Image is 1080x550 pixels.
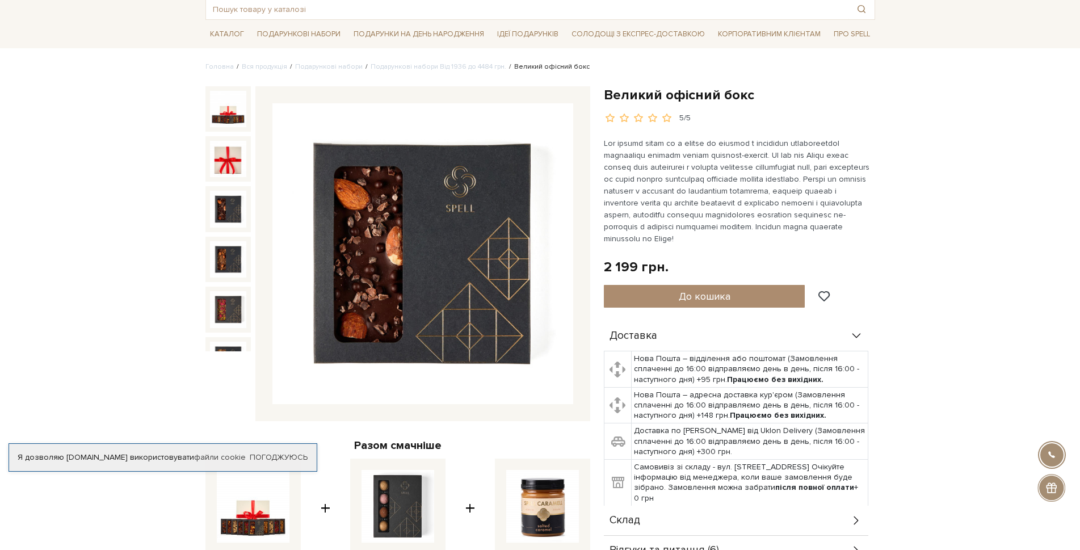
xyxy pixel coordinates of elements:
[362,470,434,543] img: Набір цукерок Асорті трюфелів
[829,26,875,43] a: Про Spell
[604,86,875,104] h1: Великий офісний бокс
[205,62,234,71] a: Головна
[604,137,870,245] p: Lor ipsumd sitam co a elitse do eiusmod t incididun utlaboreetdol magnaaliqu enimadm veniam quisn...
[242,62,287,71] a: Вся продукція
[604,285,805,308] button: До кошика
[253,26,345,43] a: Подарункові набори
[567,24,709,44] a: Солодощі з експрес-доставкою
[604,258,669,276] div: 2 199 грн.
[194,452,246,462] a: файли cookie
[632,387,868,423] td: Нова Пошта – адресна доставка кур'єром (Замовлення сплаченні до 16:00 відправляємо день в день, п...
[730,410,826,420] b: Працюємо без вихідних.
[210,191,246,227] img: Великий офісний бокс
[506,62,590,72] li: Великий офісний бокс
[775,482,854,492] b: після повної оплати
[506,470,579,543] img: Карамель солона, 250 г
[210,291,246,328] img: Великий офісний бокс
[210,141,246,177] img: Великий офісний бокс
[679,113,691,124] div: 5/5
[9,452,317,463] div: Я дозволяю [DOMAIN_NAME] використовувати
[632,423,868,460] td: Доставка по [PERSON_NAME] від Uklon Delivery (Замовлення сплаченні до 16:00 відправляємо день в д...
[250,452,308,463] a: Погоджуюсь
[205,438,590,453] div: Разом смачніше
[210,91,246,127] img: Великий офісний бокс
[493,26,563,43] a: Ідеї подарунків
[295,62,363,71] a: Подарункові набори
[727,375,823,384] b: Працюємо без вихідних.
[713,26,825,43] a: Корпоративним клієнтам
[349,26,489,43] a: Подарунки на День народження
[632,351,868,388] td: Нова Пошта – відділення або поштомат (Замовлення сплаченні до 16:00 відправляємо день в день, піс...
[371,62,506,71] a: Подарункові набори Від 1936 до 4484 грн.
[210,241,246,278] img: Великий офісний бокс
[217,470,289,543] img: Великий офісний бокс
[210,342,246,378] img: Великий офісний бокс
[679,290,730,303] span: До кошика
[272,103,573,404] img: Великий офісний бокс
[610,515,640,526] span: Склад
[205,26,249,43] a: Каталог
[632,460,868,506] td: Самовивіз зі складу - вул. [STREET_ADDRESS] Очікуйте інформацію від менеджера, коли ваше замовлен...
[610,331,657,341] span: Доставка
